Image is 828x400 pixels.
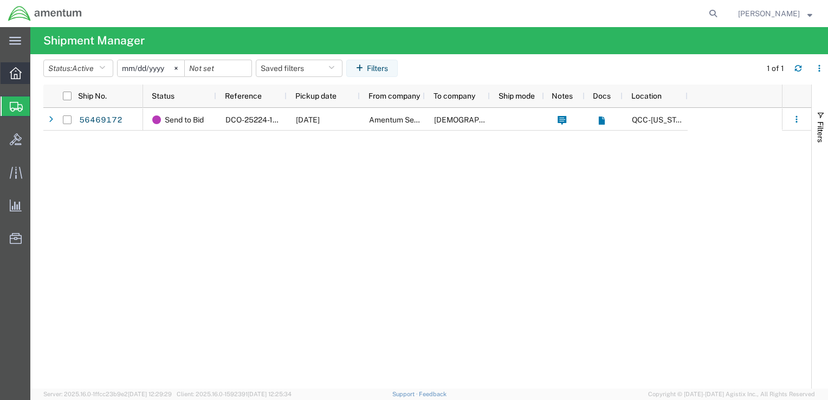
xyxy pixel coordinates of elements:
[434,92,475,100] span: To company
[392,391,419,397] a: Support
[368,92,420,100] span: From company
[767,63,786,74] div: 1 of 1
[369,115,450,124] span: Amentum Services, Inc.
[738,8,800,20] span: Terry Cooper
[43,60,113,77] button: Status:Active
[248,391,292,397] span: [DATE] 12:25:34
[165,108,204,131] span: Send to Bid
[43,27,145,54] h4: Shipment Manager
[225,92,262,100] span: Reference
[8,5,82,22] img: logo
[128,391,172,397] span: [DATE] 12:29:29
[816,121,825,143] span: Filters
[295,92,337,100] span: Pickup date
[648,390,815,399] span: Copyright © [DATE]-[DATE] Agistix Inc., All Rights Reserved
[346,60,398,77] button: Filters
[152,92,174,100] span: Status
[593,92,611,100] span: Docs
[185,60,251,76] input: Not set
[225,115,296,124] span: DCO-25224-166692
[43,391,172,397] span: Server: 2025.16.0-1ffcc23b9e2
[631,92,662,100] span: Location
[118,60,184,76] input: Not set
[177,391,292,397] span: Client: 2025.16.0-1592391
[738,7,813,20] button: [PERSON_NAME]
[499,92,535,100] span: Ship mode
[434,115,538,124] span: U.S. Army
[72,64,94,73] span: Active
[419,391,447,397] a: Feedback
[552,92,573,100] span: Notes
[296,115,320,124] span: 08/19/2025
[78,92,107,100] span: Ship No.
[79,112,123,129] a: 56469172
[256,60,342,77] button: Saved filters
[632,115,692,124] span: QCC-Texas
